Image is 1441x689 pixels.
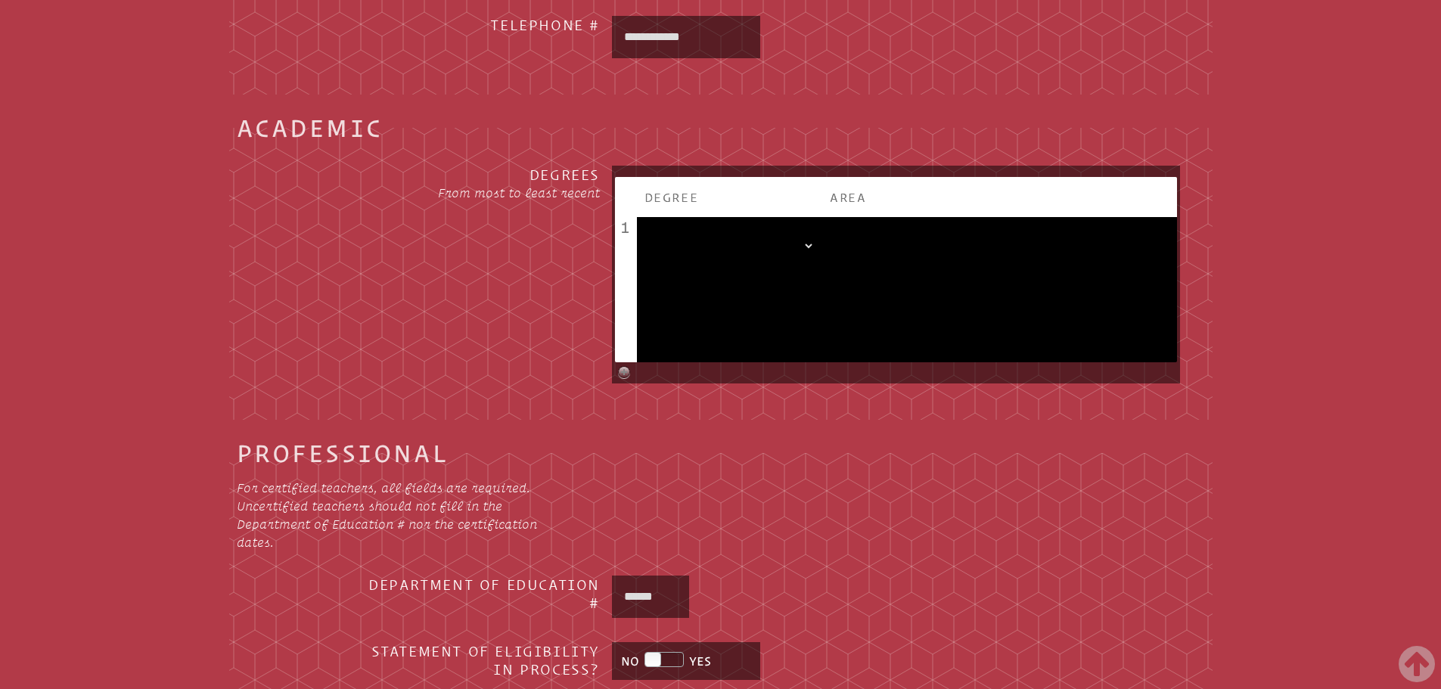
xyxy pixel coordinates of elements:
[237,444,449,462] legend: Professional
[684,652,711,670] li: YES
[637,177,822,217] th: Degree
[822,177,1178,217] th: Area
[620,219,632,236] span: 1
[644,229,815,263] select: persons_degrees[row_new_0][col_id_87]
[237,119,384,137] legend: Academic
[616,365,1177,380] a: Add Row
[358,16,600,34] h3: Telephone #
[358,184,600,202] p: From most to least recent
[237,479,545,551] p: For certified teachers, all fields are required. Uncertified teachers should not fill in the Depa...
[358,642,600,678] h3: Statement of Eligibility in process?
[358,166,600,184] h3: Degrees
[358,576,600,612] h3: Department of Education #
[621,652,644,670] li: NO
